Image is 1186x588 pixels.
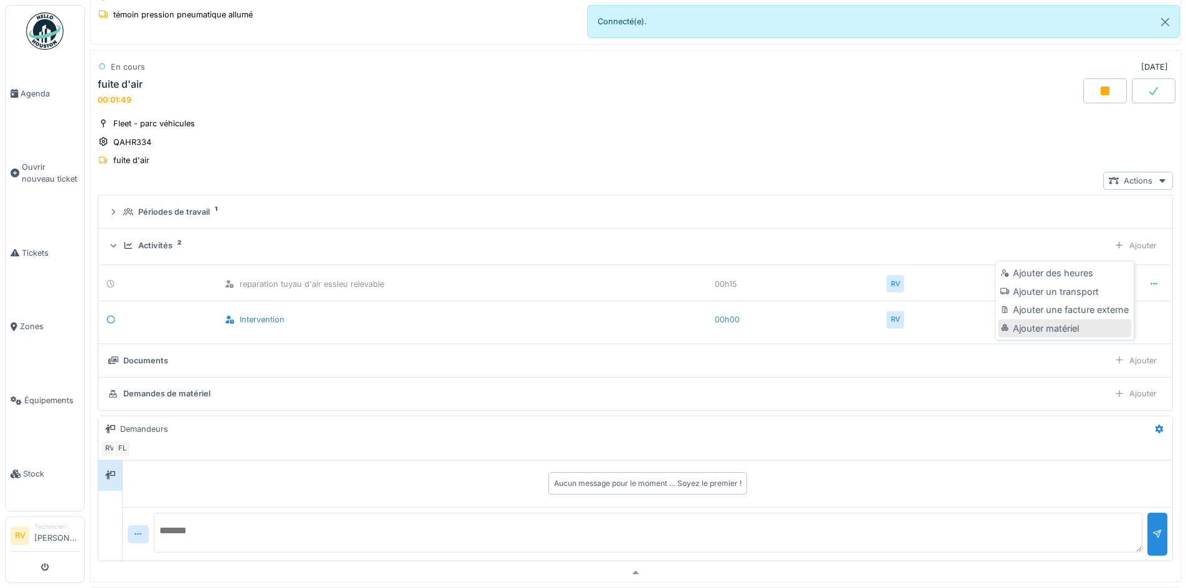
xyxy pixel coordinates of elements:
div: Activités [138,240,172,251]
summary: Périodes de travail1 [103,200,1167,223]
div: Connecté(e). [587,5,1180,38]
div: 00:01:49 [98,95,131,105]
div: Ajouter une facture externe [998,301,1131,319]
div: RV [887,275,904,292]
div: Intervention [225,314,701,325]
li: RV [11,526,29,545]
div: 00h00 [715,314,873,325]
span: Zones [20,320,79,332]
div: En cours [111,61,145,73]
div: Ajouter [1109,352,1162,370]
div: FL [113,440,131,457]
div: Actions [1103,172,1173,190]
div: fuite d'air [113,154,149,166]
div: témoin pression pneumatique allumé [113,9,253,21]
div: 00h15 [715,278,873,290]
div: Ajouter [1109,236,1162,254]
div: reparation tuyau d'air essieu relevable [225,278,701,290]
div: Demandes de matériel [123,388,210,399]
summary: Activités2Ajouter [103,234,1167,257]
li: [PERSON_NAME] [34,522,79,549]
summary: Demandes de matérielAjouter [103,383,1167,406]
summary: DocumentsAjouter [103,349,1167,372]
div: RV [887,311,904,329]
div: Documents [123,355,168,366]
span: Stock [23,468,79,480]
span: Tickets [22,247,79,259]
span: Ouvrir nouveau ticket [22,161,79,185]
div: QAHR334 [113,136,151,148]
div: Périodes de travail [138,206,210,218]
div: Ajouter un transport [998,282,1131,301]
div: Demandeurs [120,423,168,435]
div: Fleet - parc véhicules [113,118,195,129]
span: Agenda [21,88,79,100]
div: Technicien [34,522,79,531]
div: Ajouter [1109,385,1162,403]
button: Close [1151,6,1179,39]
div: [DATE] [1141,61,1168,73]
div: RV [101,440,118,457]
div: fuite d'air [98,78,143,90]
span: Équipements [24,394,79,406]
div: Aucun message pour le moment … Soyez le premier ! [554,478,741,489]
img: Badge_color-CXgf-gQk.svg [26,12,64,50]
div: Ajouter des heures [998,264,1131,282]
div: Ajouter matériel [998,319,1131,338]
